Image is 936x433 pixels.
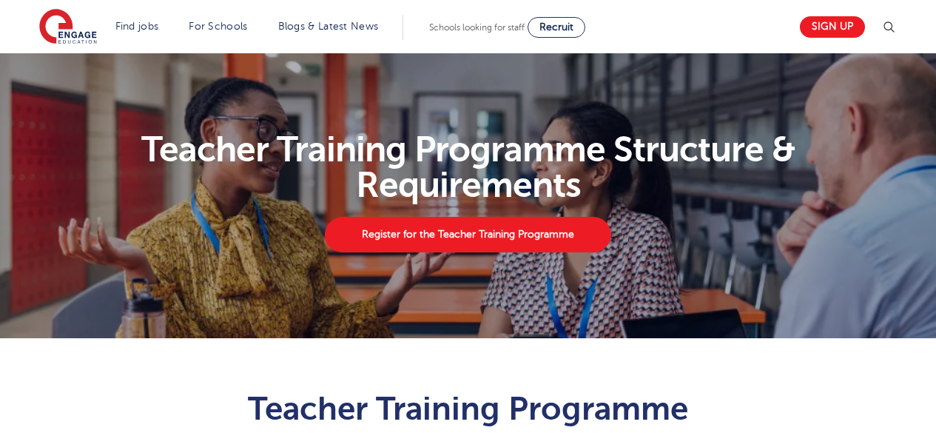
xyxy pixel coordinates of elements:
[189,21,247,32] a: For Schools
[278,21,379,32] a: Blogs & Latest News
[325,217,610,252] a: Register for the Teacher Training Programme
[429,22,525,33] span: Schools looking for staff
[800,16,865,38] a: Sign up
[39,9,97,46] img: Engage Education
[528,17,585,38] a: Recruit
[539,21,573,33] span: Recruit
[248,390,688,427] span: Teacher Training Programme
[115,21,159,32] a: Find jobs
[30,132,906,203] h1: Teacher Training Programme Structure & Requirements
